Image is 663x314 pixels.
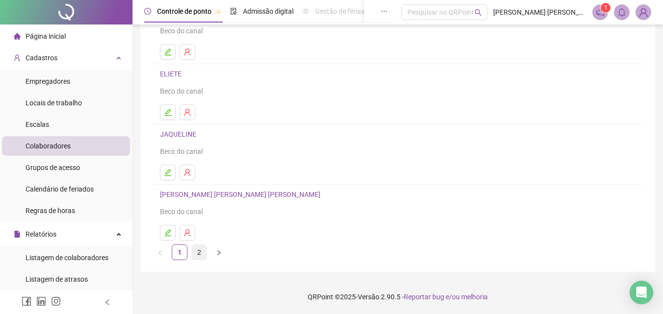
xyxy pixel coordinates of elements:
span: Admissão digital [243,7,293,15]
span: Colaboradores [26,142,71,150]
li: Página anterior [152,244,168,260]
span: user-delete [184,48,191,56]
span: user-delete [184,169,191,176]
span: Versão [358,293,379,301]
span: Gestão de férias [315,7,365,15]
button: right [211,244,227,260]
span: instagram [51,296,61,306]
span: clock-circle [144,8,151,15]
span: left [157,250,163,256]
span: file [14,231,21,238]
li: 2 [191,244,207,260]
img: 84188 [636,5,651,20]
div: Beco do canal [160,86,636,97]
li: Próxima página [211,244,227,260]
span: 1 [604,4,608,11]
a: [PERSON_NAME] [PERSON_NAME] [PERSON_NAME] [160,191,323,198]
span: linkedin [36,296,46,306]
span: right [216,250,222,256]
span: home [14,33,21,40]
span: edit [164,108,172,116]
span: notification [596,8,605,17]
span: [PERSON_NAME] [PERSON_NAME] [PERSON_NAME] do canal [493,7,586,18]
span: Listagem de colaboradores [26,254,108,262]
div: Beco do canal [160,25,636,36]
div: Beco do canal [160,146,636,157]
span: user-add [14,54,21,61]
sup: 1 [601,3,610,13]
span: bell [617,8,626,17]
button: left [152,244,168,260]
span: Grupos de acesso [26,164,80,171]
span: Reportar bug e/ou melhoria [404,293,488,301]
span: Página inicial [26,32,66,40]
div: Open Intercom Messenger [630,281,653,304]
span: pushpin [215,9,221,15]
span: user-delete [184,108,191,116]
a: 1 [172,245,187,260]
span: sun [302,8,309,15]
span: edit [164,169,172,176]
span: edit [164,48,172,56]
div: Beco do canal [160,206,636,217]
span: Relatórios [26,230,56,238]
span: Empregadores [26,77,70,85]
span: left [104,299,111,306]
span: file-done [230,8,237,15]
a: ELIETE [160,70,185,78]
a: 2 [192,245,207,260]
span: Regras de horas [26,207,75,215]
span: Calendário de feriados [26,185,94,193]
span: user-delete [184,229,191,237]
span: search [475,9,482,16]
a: JAQUELINE [160,130,199,138]
footer: QRPoint © 2025 - 2.90.5 - [133,280,663,314]
span: facebook [22,296,31,306]
span: Locais de trabalho [26,99,82,107]
span: edit [164,229,172,237]
li: 1 [172,244,187,260]
span: Controle de ponto [157,7,212,15]
span: ellipsis [381,8,388,15]
span: Listagem de atrasos [26,275,88,283]
span: Escalas [26,121,49,128]
span: Cadastros [26,54,57,62]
